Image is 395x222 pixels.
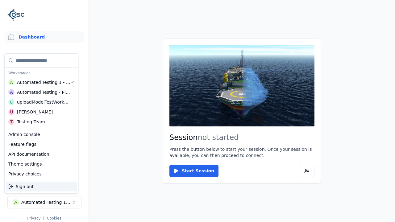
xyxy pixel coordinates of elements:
div: Theme settings [6,159,77,169]
div: A [8,79,15,85]
div: Suggestions [5,180,78,193]
div: u [8,99,15,105]
div: T [8,119,15,125]
div: Sign out [6,182,77,191]
div: Suggestions [5,54,78,128]
div: uploadModelTestWorkspace [17,99,70,105]
div: Workspaces [6,69,77,77]
div: Testing Team [17,119,45,125]
div: Suggestions [5,128,78,180]
div: API documentation [6,149,77,159]
div: Automated Testing - Playwright [17,89,70,95]
div: A [8,89,15,95]
div: [PERSON_NAME] [17,109,53,115]
div: Admin console [6,129,77,139]
div: Automated Testing 1 - Playwright [17,79,71,85]
div: Privacy choices [6,169,77,179]
div: Feature flags [6,139,77,149]
div: U [8,109,15,115]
